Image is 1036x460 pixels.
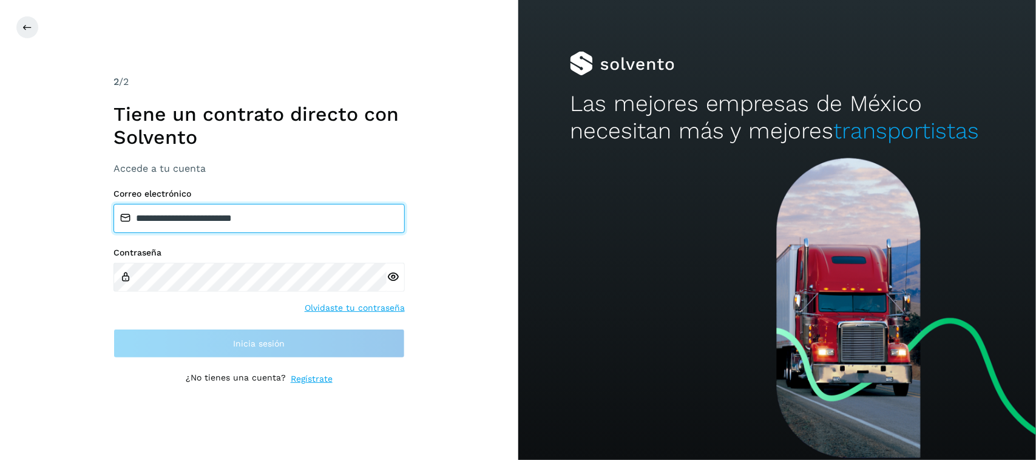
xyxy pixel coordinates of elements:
[834,118,980,144] span: transportistas
[113,189,405,199] label: Correo electrónico
[113,103,405,149] h1: Tiene un contrato directo con Solvento
[113,76,119,87] span: 2
[305,302,405,314] a: Olvidaste tu contraseña
[570,90,984,144] h2: Las mejores empresas de México necesitan más y mejores
[113,248,405,258] label: Contraseña
[113,163,405,174] h3: Accede a tu cuenta
[186,373,286,385] p: ¿No tienes una cuenta?
[291,373,333,385] a: Regístrate
[113,329,405,358] button: Inicia sesión
[233,339,285,348] span: Inicia sesión
[113,75,405,89] div: /2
